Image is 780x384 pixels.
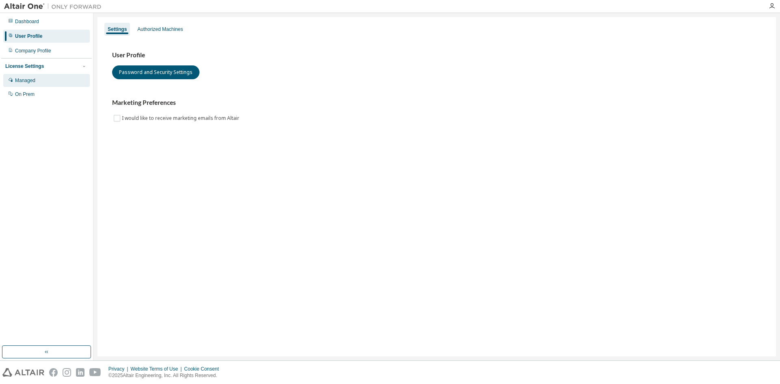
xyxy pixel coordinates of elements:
img: youtube.svg [89,368,101,377]
div: Cookie Consent [184,366,223,372]
h3: User Profile [112,51,761,59]
div: Managed [15,77,35,84]
div: Company Profile [15,48,51,54]
div: Settings [108,26,127,33]
label: I would like to receive marketing emails from Altair [122,113,241,123]
div: On Prem [15,91,35,98]
h3: Marketing Preferences [112,99,761,107]
img: linkedin.svg [76,368,84,377]
div: Authorized Machines [137,26,183,33]
div: User Profile [15,33,42,39]
img: instagram.svg [63,368,71,377]
img: Altair One [4,2,106,11]
img: facebook.svg [49,368,58,377]
p: © 2025 Altair Engineering, Inc. All Rights Reserved. [108,372,224,379]
div: License Settings [5,63,44,69]
img: altair_logo.svg [2,368,44,377]
div: Privacy [108,366,130,372]
button: Password and Security Settings [112,65,199,79]
div: Website Terms of Use [130,366,184,372]
div: Dashboard [15,18,39,25]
